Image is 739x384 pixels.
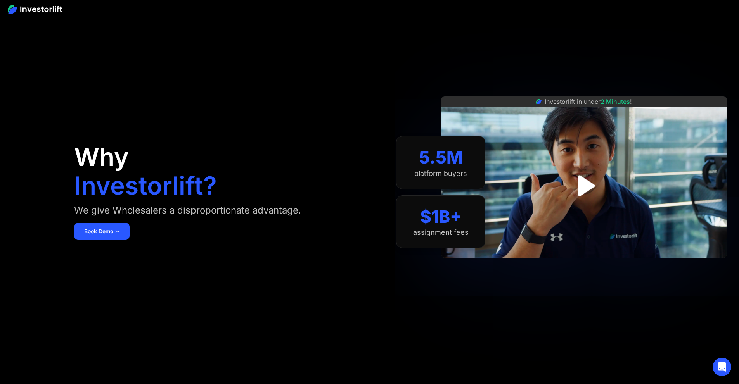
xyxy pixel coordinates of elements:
div: We give Wholesalers a disproportionate advantage. [74,204,301,217]
h1: Investorlift? [74,173,217,198]
span: 2 Minutes [601,98,630,105]
div: $1B+ [420,207,462,227]
div: 5.5M [419,147,463,168]
a: Book Demo ➢ [74,223,130,240]
div: Investorlift in under ! [545,97,632,106]
a: open lightbox [567,169,601,203]
div: assignment fees [413,228,469,237]
h1: Why [74,145,129,169]
div: platform buyers [414,169,467,178]
div: Open Intercom Messenger [713,358,731,376]
iframe: Customer reviews powered by Trustpilot [526,262,642,271]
